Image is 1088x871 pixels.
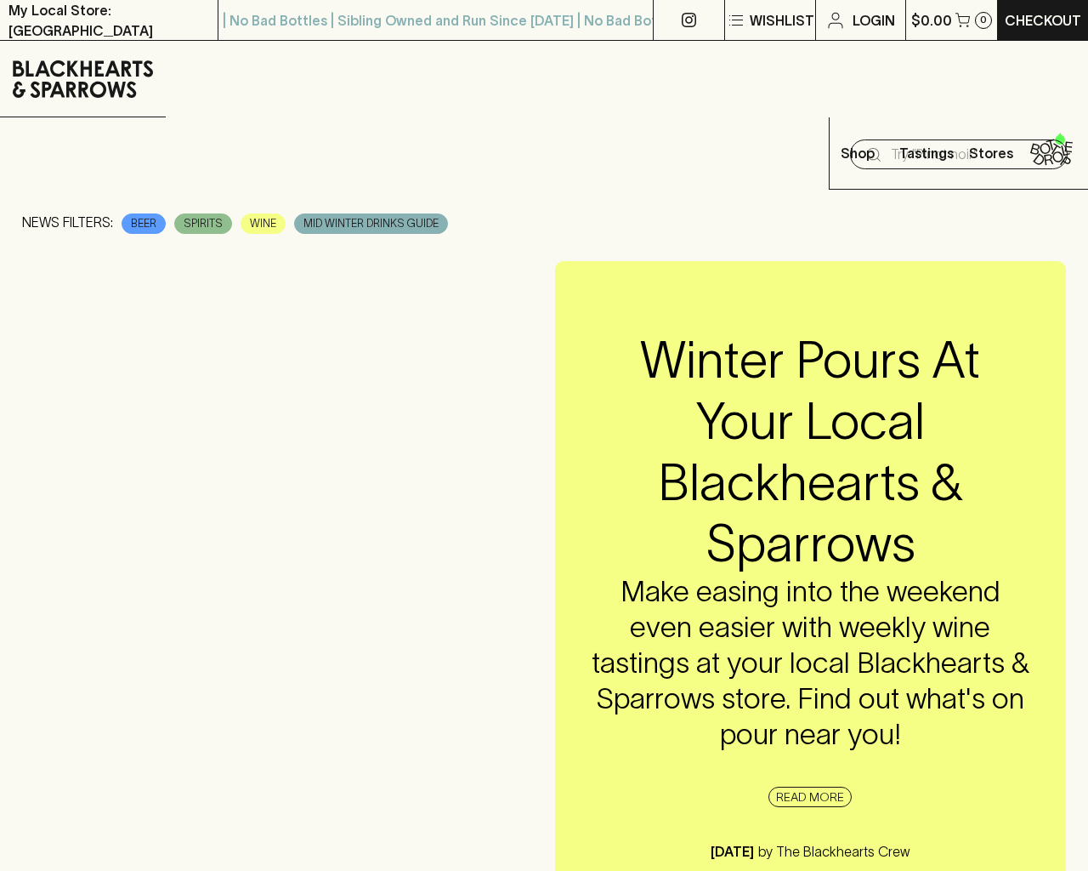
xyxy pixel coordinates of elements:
a: Tastings [894,117,959,189]
input: Try "Pinot noir" [891,141,1054,168]
p: [DATE] [711,844,754,859]
p: Checkout [1005,10,1081,31]
a: Stores [959,117,1023,189]
button: Shop [830,117,894,189]
p: Login [853,10,895,31]
p: Shop [841,143,875,163]
p: $0.00 [911,10,952,31]
p: NEWS FILTERS: [22,212,113,236]
span: WINE [241,215,285,232]
p: by The Blackhearts Crew [754,844,910,859]
a: READ MORE [768,787,852,807]
span: MID WINTER DRINKS GUIDE [295,215,447,232]
p: 0 [980,15,987,25]
h4: Make easing into the weekend even easier with weekly wine tastings at your local Blackhearts & Sp... [589,574,1033,753]
span: SPIRITS [175,215,231,232]
p: Wishlist [750,10,814,31]
h2: Winter Pours At Your Local Blackhearts & Sparrows [589,329,1033,574]
span: BEER [122,215,165,232]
